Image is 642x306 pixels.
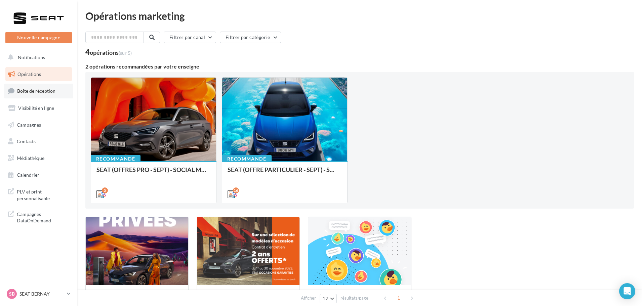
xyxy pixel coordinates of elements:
div: Opérations marketing [85,11,634,21]
a: Visibilité en ligne [4,101,73,115]
div: Recommandé [222,155,272,163]
span: Visibilité en ligne [18,105,54,111]
a: Opérations [4,67,73,81]
a: Campagnes [4,118,73,132]
span: Boîte de réception [17,88,55,94]
div: SEAT (OFFRES PRO - SEPT) - SOCIAL MEDIA [96,166,211,180]
a: Calendrier [4,168,73,182]
span: SB [9,291,15,297]
span: Afficher [301,295,316,301]
span: Notifications [18,54,45,60]
div: opérations [90,49,132,55]
button: Nouvelle campagne [5,32,72,43]
button: Filtrer par canal [164,32,216,43]
a: SB SEAT BERNAY [5,288,72,300]
span: Opérations [17,71,41,77]
span: Calendrier [17,172,39,178]
button: Notifications [4,50,71,64]
div: 16 [233,187,239,193]
span: PLV et print personnalisable [17,187,69,202]
span: Médiathèque [17,155,44,161]
button: Filtrer par catégorie [220,32,281,43]
div: 2 opérations recommandées par votre enseigne [85,64,634,69]
span: Campagnes DataOnDemand [17,210,69,224]
a: Contacts [4,134,73,148]
span: résultats/page [340,295,368,301]
span: 12 [323,296,328,301]
a: Médiathèque [4,151,73,165]
a: Campagnes DataOnDemand [4,207,73,227]
span: Contacts [17,138,36,144]
a: Boîte de réception [4,84,73,98]
span: Campagnes [17,122,41,127]
p: SEAT BERNAY [19,291,64,297]
span: (sur 5) [119,50,132,56]
div: SEAT (OFFRE PARTICULIER - SEPT) - SOCIAL MEDIA [228,166,342,180]
button: 12 [320,294,337,303]
div: Open Intercom Messenger [619,283,635,299]
div: 4 [85,48,132,56]
span: 1 [393,293,404,303]
div: 5 [102,187,108,193]
div: Recommandé [91,155,141,163]
a: PLV et print personnalisable [4,184,73,204]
